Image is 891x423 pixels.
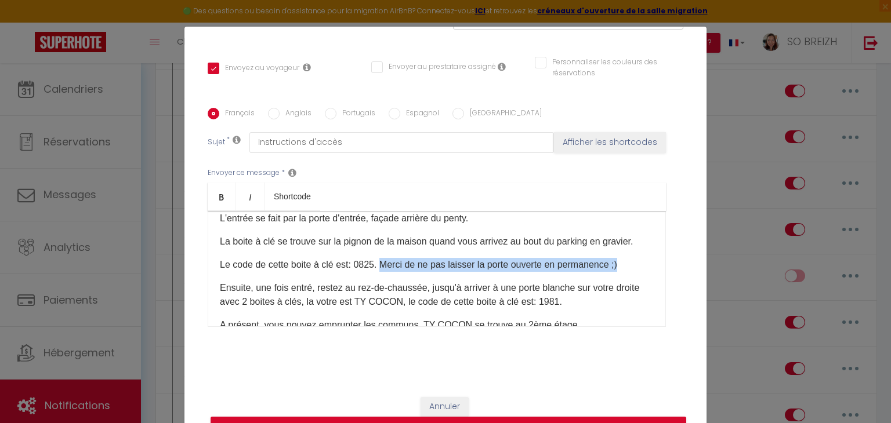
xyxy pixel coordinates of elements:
[265,183,320,210] a: Shortcode
[498,62,506,71] i: Envoyer au prestataire si il est assigné
[464,108,542,121] label: [GEOGRAPHIC_DATA]
[280,108,312,121] label: Anglais
[219,108,255,121] label: Français
[9,5,44,39] button: Ouvrir le widget de chat LiveChat
[220,235,654,249] p: La boite à clé se trouve sur la pignon de la maison quand vous arrivez au bout du parking en grav...
[208,183,236,210] a: Bold
[233,135,241,144] i: Subject
[421,397,469,417] button: Annuler
[208,167,280,178] label: Envoyer ce message
[220,281,654,309] p: Ensuite, une fois entré, restez au rez-de-chaussée, jusqu'à arriver à une porte blanche sur votre...
[400,108,439,121] label: Espagnol
[288,168,296,177] i: Message
[236,183,265,210] a: Italic
[220,211,654,225] p: L'entrée se fait par la porte d'entrée, façade arrière du penty​.
[554,132,666,153] button: Afficher les shortcodes
[303,63,311,72] i: Envoyer au voyageur
[208,137,225,149] label: Sujet
[220,318,654,332] p: A présent, vous pouvez emprunter les communs, TY COCON se trouve au 2ème étage.
[220,258,654,272] p: Le code de cette boite à clé est: 0825. Merci de ne pas laisser la porte ouverte en permanence ;)
[336,108,375,121] label: Portugais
